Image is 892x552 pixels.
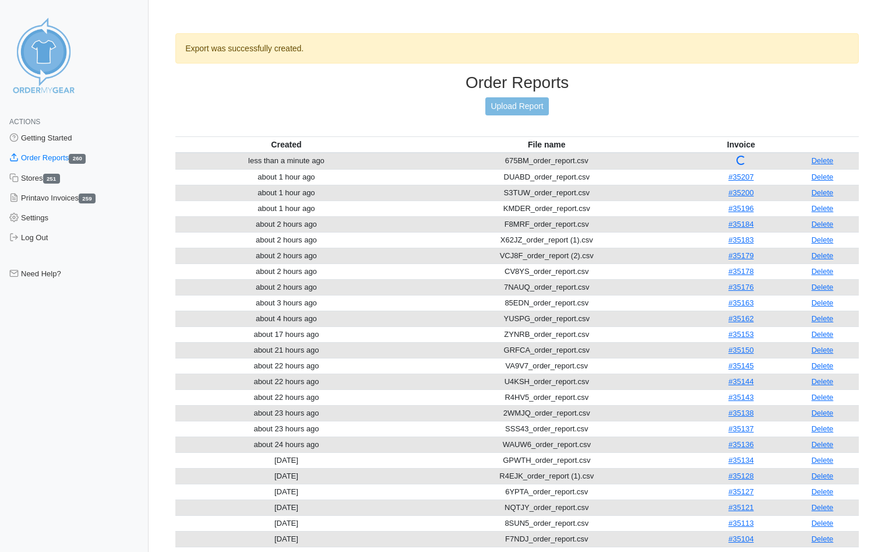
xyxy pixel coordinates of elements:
[728,283,753,291] a: #35176
[812,393,834,402] a: Delete
[728,409,753,417] a: #35138
[812,472,834,480] a: Delete
[397,389,696,405] td: R4HV5_order_report.csv
[728,298,753,307] a: #35163
[812,251,834,260] a: Delete
[728,346,753,354] a: #35150
[397,263,696,279] td: CV8YS_order_report.csv
[175,484,397,500] td: [DATE]
[812,535,834,543] a: Delete
[175,311,397,326] td: about 4 hours ago
[397,311,696,326] td: YUSPG_order_report.csv
[812,156,834,165] a: Delete
[175,232,397,248] td: about 2 hours ago
[812,235,834,244] a: Delete
[175,437,397,452] td: about 24 hours ago
[397,295,696,311] td: 85EDN_order_report.csv
[397,169,696,185] td: DUABD_order_report.csv
[728,330,753,339] a: #35153
[397,232,696,248] td: X62JZ_order_report (1).csv
[812,519,834,528] a: Delete
[812,377,834,386] a: Delete
[812,330,834,339] a: Delete
[728,251,753,260] a: #35179
[397,279,696,295] td: 7NAUQ_order_report.csv
[728,204,753,213] a: #35196
[175,33,859,64] div: Export was successfully created.
[397,153,696,170] td: 675BM_order_report.csv
[397,358,696,374] td: VA9V7_order_report.csv
[397,185,696,201] td: S3TUW_order_report.csv
[397,326,696,342] td: ZYNRB_order_report.csv
[397,437,696,452] td: WAUW6_order_report.csv
[175,342,397,358] td: about 21 hours ago
[397,374,696,389] td: U4KSH_order_report.csv
[728,361,753,370] a: #35145
[812,440,834,449] a: Delete
[175,374,397,389] td: about 22 hours ago
[175,500,397,515] td: [DATE]
[175,248,397,263] td: about 2 hours ago
[175,216,397,232] td: about 2 hours ago
[812,346,834,354] a: Delete
[812,298,834,307] a: Delete
[175,405,397,421] td: about 23 hours ago
[812,188,834,197] a: Delete
[812,456,834,465] a: Delete
[812,503,834,512] a: Delete
[43,174,60,184] span: 251
[397,484,696,500] td: 6YPTA_order_report.csv
[728,440,753,449] a: #35136
[728,267,753,276] a: #35178
[812,424,834,433] a: Delete
[397,201,696,216] td: KMDER_order_report.csv
[728,456,753,465] a: #35134
[175,295,397,311] td: about 3 hours ago
[175,326,397,342] td: about 17 hours ago
[175,185,397,201] td: about 1 hour ago
[485,97,548,115] a: Upload Report
[175,452,397,468] td: [DATE]
[397,405,696,421] td: 2WMJQ_order_report.csv
[397,248,696,263] td: VCJ8F_order_report (2).csv
[397,342,696,358] td: GRFCA_order_report.csv
[397,468,696,484] td: R4EJK_order_report (1).csv
[175,153,397,170] td: less than a minute ago
[175,263,397,279] td: about 2 hours ago
[728,503,753,512] a: #35121
[812,173,834,181] a: Delete
[812,283,834,291] a: Delete
[397,500,696,515] td: NQTJY_order_report.csv
[728,314,753,323] a: #35162
[812,204,834,213] a: Delete
[397,515,696,531] td: 8SUN5_order_report.csv
[728,173,753,181] a: #35207
[728,424,753,433] a: #35137
[175,169,397,185] td: about 1 hour ago
[728,377,753,386] a: #35144
[728,220,753,228] a: #35184
[728,535,753,543] a: #35104
[175,73,859,93] h3: Order Reports
[812,267,834,276] a: Delete
[812,361,834,370] a: Delete
[397,421,696,437] td: SSS43_order_report.csv
[728,472,753,480] a: #35128
[79,194,96,203] span: 259
[696,136,786,153] th: Invoice
[175,468,397,484] td: [DATE]
[175,421,397,437] td: about 23 hours ago
[397,136,696,153] th: File name
[175,201,397,216] td: about 1 hour ago
[175,358,397,374] td: about 22 hours ago
[812,220,834,228] a: Delete
[9,118,40,126] span: Actions
[812,314,834,323] a: Delete
[728,393,753,402] a: #35143
[812,409,834,417] a: Delete
[728,235,753,244] a: #35183
[175,389,397,405] td: about 22 hours ago
[69,154,86,164] span: 260
[397,531,696,547] td: F7NDJ_order_report.csv
[175,136,397,153] th: Created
